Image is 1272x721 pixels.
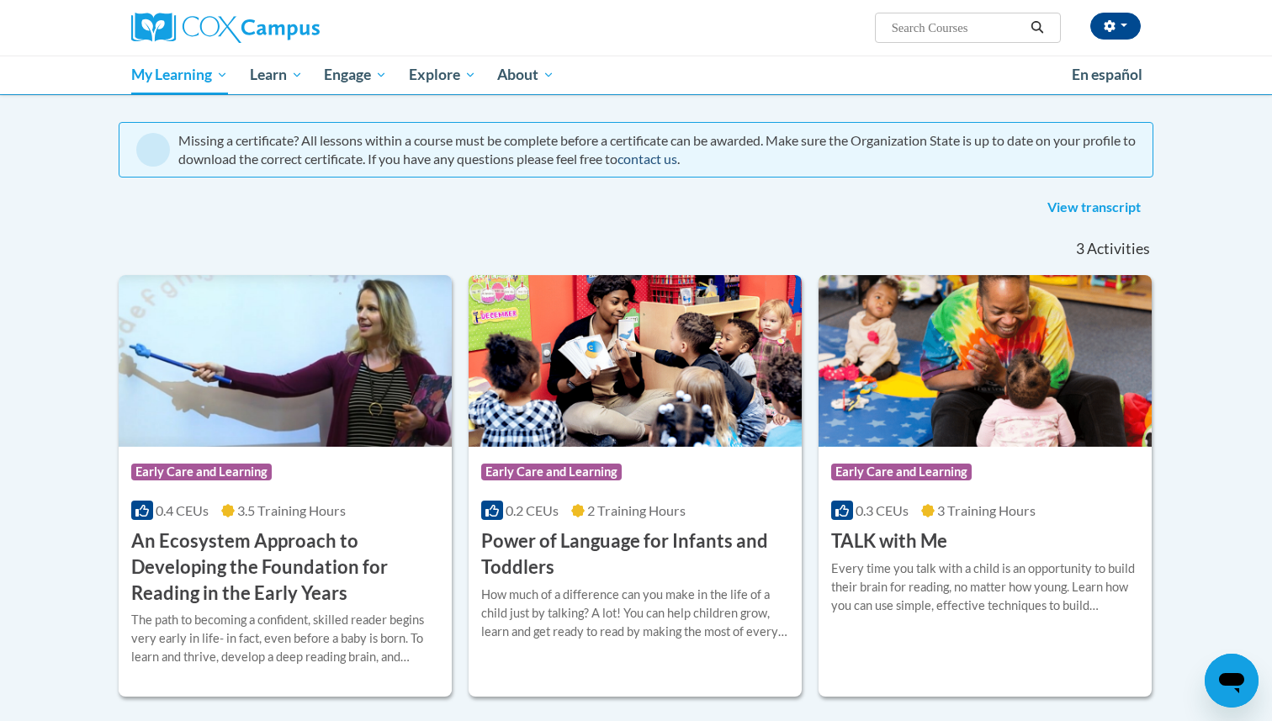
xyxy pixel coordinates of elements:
[119,275,452,697] a: Course LogoEarly Care and Learning0.4 CEUs3.5 Training Hours An Ecosystem Approach to Developing ...
[831,528,947,554] h3: TALK with Me
[481,586,789,641] div: How much of a difference can you make in the life of a child just by talking? A lot! You can help...
[937,502,1036,518] span: 3 Training Hours
[1072,66,1142,83] span: En español
[120,56,239,94] a: My Learning
[131,13,320,43] img: Cox Campus
[1087,240,1150,258] span: Activities
[487,56,566,94] a: About
[237,502,346,518] span: 3.5 Training Hours
[178,131,1136,168] div: Missing a certificate? All lessons within a course must be complete before a certificate can be a...
[119,275,452,447] img: Course Logo
[398,56,487,94] a: Explore
[250,65,303,85] span: Learn
[131,611,439,666] div: The path to becoming a confident, skilled reader begins very early in life- in fact, even before ...
[856,502,909,518] span: 0.3 CEUs
[131,13,451,43] a: Cox Campus
[1035,194,1153,221] a: View transcript
[1025,18,1050,38] button: Search
[890,18,1025,38] input: Search Courses
[1205,654,1259,708] iframe: Button to launch messaging window
[506,502,559,518] span: 0.2 CEUs
[1061,57,1153,93] a: En español
[481,464,622,480] span: Early Care and Learning
[587,502,686,518] span: 2 Training Hours
[831,559,1139,615] div: Every time you talk with a child is an opportunity to build their brain for reading, no matter ho...
[481,528,789,581] h3: Power of Language for Infants and Toddlers
[239,56,314,94] a: Learn
[617,151,677,167] a: contact us
[469,275,802,697] a: Course LogoEarly Care and Learning0.2 CEUs2 Training Hours Power of Language for Infants and Todd...
[131,464,272,480] span: Early Care and Learning
[313,56,398,94] a: Engage
[831,464,972,480] span: Early Care and Learning
[156,502,209,518] span: 0.4 CEUs
[469,275,802,447] img: Course Logo
[497,65,554,85] span: About
[819,275,1152,447] img: Course Logo
[324,65,387,85] span: Engage
[409,65,476,85] span: Explore
[819,275,1152,697] a: Course LogoEarly Care and Learning0.3 CEUs3 Training Hours TALK with MeEvery time you talk with a...
[131,528,439,606] h3: An Ecosystem Approach to Developing the Foundation for Reading in the Early Years
[1090,13,1141,40] button: Account Settings
[131,65,228,85] span: My Learning
[106,56,1166,94] div: Main menu
[1076,240,1084,258] span: 3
